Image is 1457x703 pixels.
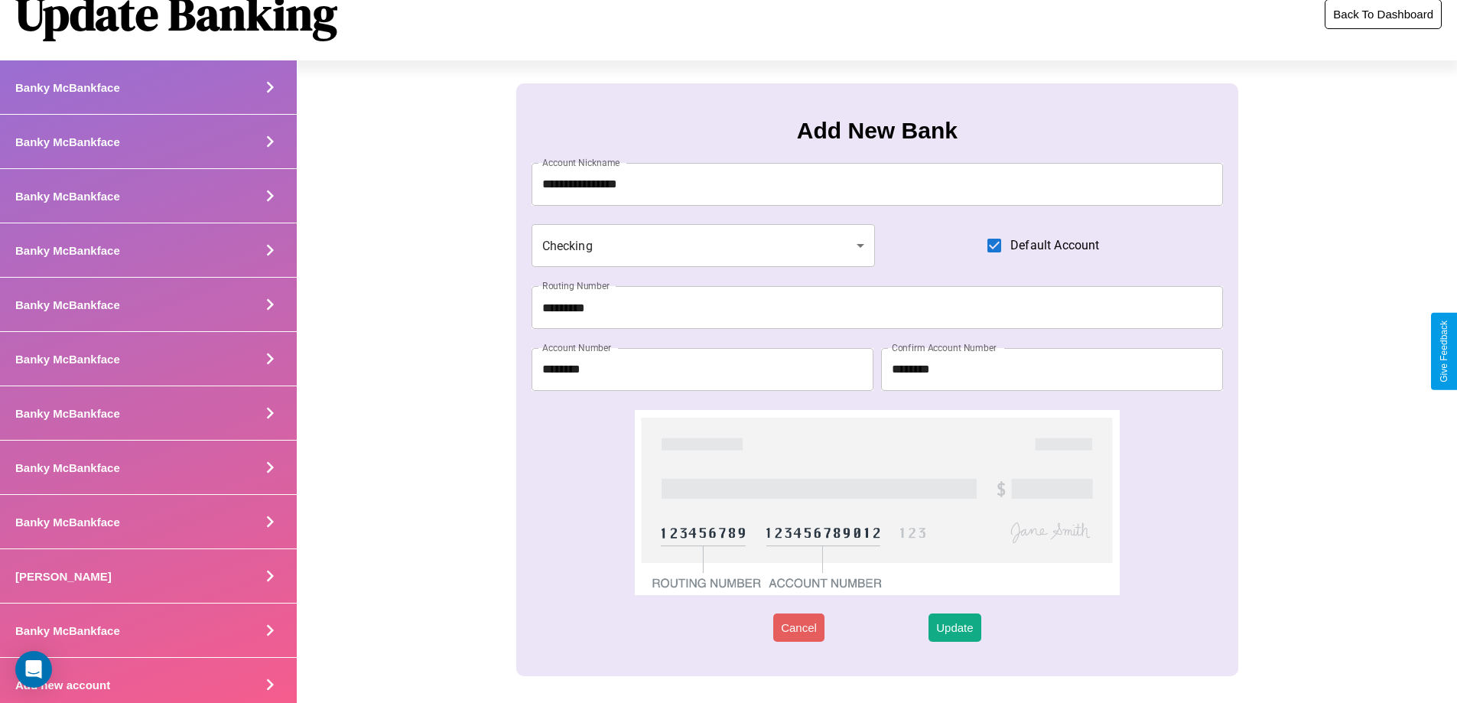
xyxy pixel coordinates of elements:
[542,156,620,169] label: Account Nickname
[1439,321,1449,382] div: Give Feedback
[532,224,876,267] div: Checking
[15,624,120,637] h4: Banky McBankface
[797,118,958,144] h3: Add New Bank
[15,679,110,692] h4: Add new account
[929,613,981,642] button: Update
[15,516,120,529] h4: Banky McBankface
[15,570,112,583] h4: [PERSON_NAME]
[15,81,120,94] h4: Banky McBankface
[635,410,1119,595] img: check
[542,341,611,354] label: Account Number
[15,461,120,474] h4: Banky McBankface
[15,135,120,148] h4: Banky McBankface
[773,613,824,642] button: Cancel
[15,298,120,311] h4: Banky McBankface
[892,341,997,354] label: Confirm Account Number
[542,279,610,292] label: Routing Number
[15,407,120,420] h4: Banky McBankface
[1010,236,1099,255] span: Default Account
[15,651,52,688] div: Open Intercom Messenger
[15,353,120,366] h4: Banky McBankface
[15,190,120,203] h4: Banky McBankface
[15,244,120,257] h4: Banky McBankface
